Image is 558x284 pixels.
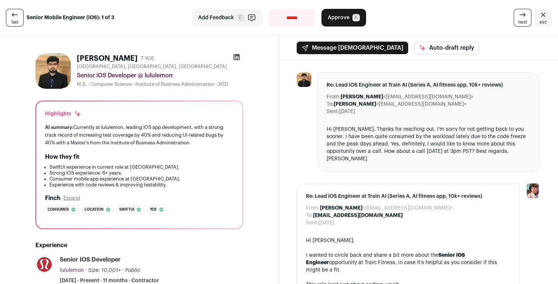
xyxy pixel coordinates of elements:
[150,206,157,213] span: Yoe
[306,237,510,244] div: Hi [PERSON_NAME],
[526,183,540,198] img: 14759586-medium_jpg
[77,64,227,70] span: [GEOGRAPHIC_DATA], [GEOGRAPHIC_DATA], [GEOGRAPHIC_DATA]
[45,110,82,118] div: Highlights
[36,256,53,273] img: 7b535ebc6e681d45002e532a7d0291a9308aea9a56415be8386a009da769a01f.jpg
[328,14,349,21] span: Approve
[122,267,124,274] span: ·
[45,194,61,203] h2: Finch
[327,101,334,108] dt: To:
[45,123,234,147] div: Currently at lululemon, leading iOS app development, with a strong track record of increasing tes...
[11,19,18,25] span: last
[49,182,234,188] li: Experience with code reviews & improving testability.
[341,94,383,99] b: [PERSON_NAME]
[327,93,341,101] dt: From:
[35,53,71,89] img: 296adf3220ee296b4344d006f191bde618ae211a5e583c68f717cc6a96766f5f.jpg
[339,108,355,115] dd: [DATE]
[6,9,24,27] a: last
[306,252,510,274] div: I wanted to circle back and share a bit more about the opportunity at Train Fitness, in case it’s...
[45,152,79,161] h2: How they fit
[77,81,243,87] div: M.S. - Computer Science - Institute of Business Administration - 2021
[119,206,134,213] span: Swiftui
[341,93,473,101] dd: <[EMAIL_ADDRESS][DOMAIN_NAME]>
[334,102,376,107] b: [PERSON_NAME]
[313,213,403,218] b: [EMAIL_ADDRESS][DOMAIN_NAME]
[518,19,527,25] span: next
[297,42,408,54] button: Message [DEMOGRAPHIC_DATA]
[85,206,104,213] span: Location
[60,268,84,273] span: lululemon
[198,14,234,21] span: Add Feedback
[327,108,339,115] dt: Sent:
[514,9,531,27] a: next
[327,81,531,89] span: Re: Lead iOS Engineer at Train AI (Series A, AI fitness app, 10k+ reviews)
[306,204,320,212] dt: From:
[48,206,69,213] span: Consumer
[49,170,234,176] li: Strong iOS experience: 6+ years.
[320,204,453,212] dd: <[EMAIL_ADDRESS][DOMAIN_NAME]>
[63,195,80,201] button: Expand
[85,268,121,273] span: · Size: 10,001+
[77,71,243,80] div: Senior iOS Developer @ lululemon
[60,256,121,264] div: Senior iOS Developer
[77,53,138,64] h1: [PERSON_NAME]
[306,219,318,227] dt: Sent:
[49,164,234,170] li: SwiftUI experience in current role at [GEOGRAPHIC_DATA].
[306,193,510,200] span: Re: Lead iOS Engineer at Train AI (Series A, AI fitness app, 10k+ reviews)
[49,176,234,182] li: Consumer mobile app experience at [GEOGRAPHIC_DATA].
[45,125,73,130] span: AI summary:
[318,219,334,227] dd: [DATE]
[334,101,466,108] dd: <[EMAIL_ADDRESS][DOMAIN_NAME]>
[327,126,531,162] div: Hi [PERSON_NAME], Thanks for reaching out. I'm sorry for not getting back to you sooner. I have b...
[534,9,552,27] a: Close
[352,14,360,21] span: A
[141,55,154,62] div: 7 YOE
[297,72,311,87] img: 296adf3220ee296b4344d006f191bde618ae211a5e583c68f717cc6a96766f5f.jpg
[321,9,366,27] button: Approve A
[237,14,244,21] span: F
[306,212,313,219] dt: To:
[414,42,479,54] button: Auto-draft reply
[320,206,362,211] b: [PERSON_NAME]
[540,19,547,25] span: esc
[35,241,243,250] h2: Experience
[27,14,114,21] strong: Senior Mobile Engineer (iOS): 1 of 3
[125,268,140,273] span: Public
[192,9,262,27] button: Add Feedback F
